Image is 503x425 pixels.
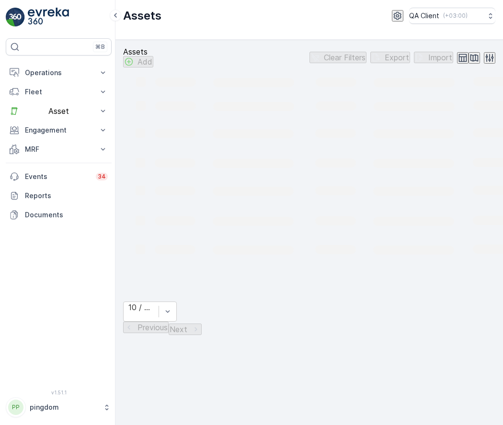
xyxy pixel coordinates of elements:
[170,325,187,334] p: Next
[6,397,112,417] button: PPpingdom
[324,53,366,62] p: Clear Filters
[6,121,112,140] button: Engagement
[6,390,112,395] span: v 1.51.1
[123,322,169,333] button: Previous
[409,8,495,24] button: QA Client(+03:00)
[25,172,90,181] p: Events
[414,52,453,63] button: Import
[6,205,112,224] a: Documents
[409,11,439,21] p: QA Client
[6,63,112,82] button: Operations
[98,173,106,180] p: 34
[137,323,168,332] p: Previous
[385,53,409,62] p: Export
[25,87,92,97] p: Fleet
[8,400,23,415] div: PP
[428,53,452,62] p: Import
[6,167,112,186] a: Events34
[30,403,98,412] p: pingdom
[370,52,410,63] button: Export
[6,101,112,121] button: Asset
[443,12,468,20] p: ( +03:00 )
[169,324,202,335] button: Next
[6,82,112,101] button: Fleet
[123,8,161,23] p: Assets
[123,56,153,67] button: Add
[25,210,108,220] p: Documents
[6,140,112,159] button: MRF
[25,191,108,201] p: Reports
[137,57,152,66] p: Add
[6,8,25,27] img: logo
[128,303,154,312] div: 10 / Page
[25,68,92,78] p: Operations
[123,47,153,56] p: Assets
[95,43,105,51] p: ⌘B
[25,145,92,154] p: MRF
[6,186,112,205] a: Reports
[28,8,69,27] img: logo_light-DOdMpM7g.png
[25,107,92,115] p: Asset
[309,52,366,63] button: Clear Filters
[25,125,92,135] p: Engagement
